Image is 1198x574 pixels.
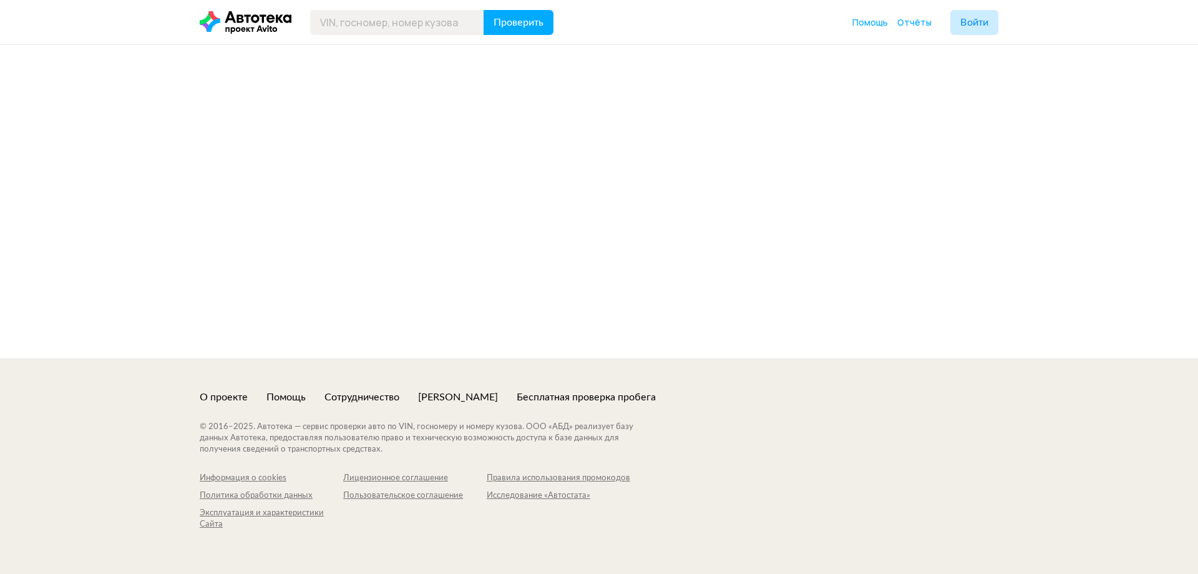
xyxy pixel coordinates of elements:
[200,473,343,484] a: Информация о cookies
[266,390,306,404] a: Помощь
[343,490,487,502] a: Пользовательское соглашение
[852,16,888,28] span: Помощь
[200,490,343,502] a: Политика обработки данных
[484,10,553,35] button: Проверить
[343,473,487,484] a: Лицензионное соглашение
[852,16,888,29] a: Помощь
[897,16,932,29] a: Отчёты
[310,10,484,35] input: VIN, госномер, номер кузова
[487,490,630,502] a: Исследование «Автостата»
[494,17,543,27] span: Проверить
[200,390,248,404] a: О проекте
[960,17,988,27] span: Войти
[200,422,658,455] div: © 2016– 2025 . Автотека — сервис проверки авто по VIN, госномеру и номеру кузова. ООО «АБД» реали...
[324,390,399,404] a: Сотрудничество
[487,473,630,484] a: Правила использования промокодов
[950,10,998,35] button: Войти
[200,508,343,530] a: Эксплуатация и характеристики Сайта
[517,390,656,404] a: Бесплатная проверка пробега
[897,16,932,28] span: Отчёты
[418,390,498,404] a: [PERSON_NAME]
